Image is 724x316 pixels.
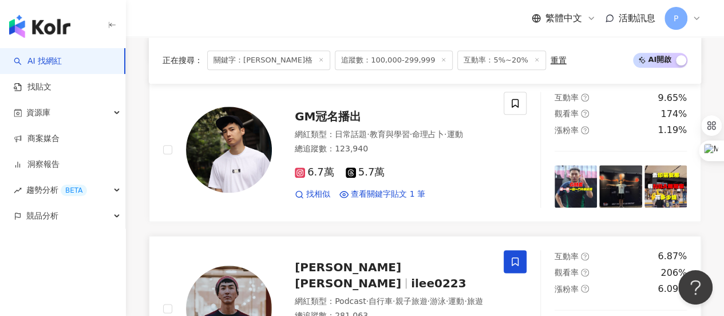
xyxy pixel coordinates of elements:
span: question-circle [581,126,589,134]
span: 觀看率 [555,109,579,118]
img: post-image [555,165,597,208]
img: logo [9,15,70,38]
a: 找貼文 [14,81,52,93]
span: question-circle [581,252,589,260]
span: 資源庫 [26,100,50,126]
span: 旅遊 [467,297,483,306]
div: 6.09% [658,283,687,295]
img: KOL Avatar [186,107,272,193]
span: question-circle [581,284,589,292]
span: · [446,297,448,306]
span: question-circle [581,93,589,102]
span: 教育與學習 [369,130,409,139]
span: rise [14,186,22,194]
span: · [409,130,412,139]
a: searchAI 找網紅 [14,56,62,67]
span: 自行車 [369,297,393,306]
iframe: Help Scout Beacon - Open [678,270,713,305]
span: 命理占卜 [412,130,444,139]
div: 網紅類型 ： [295,129,490,141]
div: 重置 [551,56,567,65]
span: 互動率 [555,252,579,261]
span: 日常話題 [335,130,367,139]
span: 查看關鍵字貼文 1 筆 [351,189,425,200]
span: 運動 [446,130,462,139]
div: 6.87% [658,250,687,263]
span: · [367,130,369,139]
span: 漲粉率 [555,126,579,135]
span: 正在搜尋 ： [163,56,203,65]
span: 運動 [448,297,464,306]
span: 漲粉率 [555,284,579,294]
span: P [674,12,678,25]
span: GM冠名播出 [295,110,361,123]
div: BETA [61,185,87,196]
span: [PERSON_NAME] [PERSON_NAME] [295,260,401,290]
span: · [366,297,368,306]
span: question-circle [581,110,589,118]
span: 互動率 [555,93,579,102]
div: 206% [660,267,687,279]
div: 總追蹤數 ： 123,940 [295,143,490,155]
span: 趨勢分析 [26,177,87,203]
span: 追蹤數：100,000-299,999 [335,50,453,70]
span: question-circle [581,268,589,276]
span: · [444,130,446,139]
span: · [464,297,466,306]
a: 查看關鍵字貼文 1 筆 [339,189,425,200]
span: 繁體中文 [545,12,582,25]
span: 競品分析 [26,203,58,229]
a: KOL AvatarGM冠名播出網紅類型：日常話題·教育與學習·命理占卜·運動總追蹤數：123,9406.7萬5.7萬找相似查看關鍵字貼文 1 筆互動率question-circle9.65%觀... [149,77,701,223]
div: 網紅類型 ： [295,296,490,307]
span: 6.7萬 [295,166,334,178]
img: post-image [644,165,687,208]
a: 商案媒合 [14,133,60,145]
span: · [393,297,395,306]
div: 174% [660,108,687,120]
span: 游泳 [430,297,446,306]
span: Podcast [335,297,366,306]
span: 觀看率 [555,268,579,277]
img: post-image [599,165,642,208]
span: 互動率：5%~20% [457,50,545,70]
span: ilee0223 [411,276,466,290]
span: 活動訊息 [619,13,655,24]
span: 親子旅遊 [395,297,427,306]
div: 1.19% [658,124,687,136]
div: 9.65% [658,92,687,104]
a: 洞察報告 [14,159,60,170]
span: 關鍵字：[PERSON_NAME]格 [207,50,330,70]
span: · [427,297,429,306]
span: 5.7萬 [346,166,385,178]
a: 找相似 [295,189,330,200]
span: 找相似 [306,189,330,200]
